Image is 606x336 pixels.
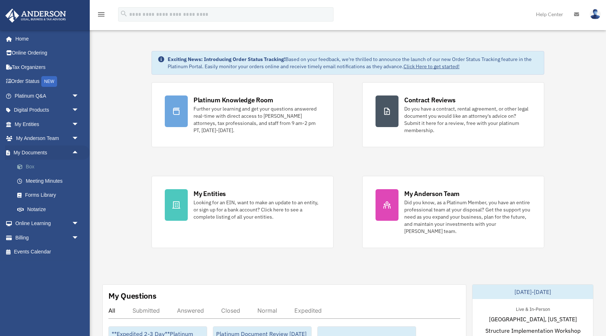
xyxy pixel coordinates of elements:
div: Did you know, as a Platinum Member, you have an entire professional team at your disposal? Get th... [404,199,531,235]
span: arrow_drop_down [72,89,86,103]
a: My Anderson Team Did you know, as a Platinum Member, you have an entire professional team at your... [362,176,544,248]
a: My Documentsarrow_drop_up [5,145,90,160]
a: Order StatusNEW [5,74,90,89]
a: Platinum Q&Aarrow_drop_down [5,89,90,103]
div: Further your learning and get your questions answered real-time with direct access to [PERSON_NAM... [194,105,320,134]
div: Closed [221,307,240,314]
a: Events Calendar [5,245,90,259]
div: Submitted [132,307,160,314]
span: arrow_drop_up [72,145,86,160]
a: Digital Productsarrow_drop_down [5,103,90,117]
a: Home [5,32,86,46]
a: Box [10,160,90,174]
span: arrow_drop_down [72,103,86,118]
a: Meeting Minutes [10,174,90,188]
div: Answered [177,307,204,314]
a: menu [97,13,106,19]
a: Click Here to get started! [404,63,460,70]
a: Billingarrow_drop_down [5,230,90,245]
a: Contract Reviews Do you have a contract, rental agreement, or other legal document you would like... [362,82,544,147]
i: search [120,10,128,18]
div: Based on your feedback, we're thrilled to announce the launch of our new Order Status Tracking fe... [168,56,538,70]
a: My Entitiesarrow_drop_down [5,117,90,131]
div: [DATE]-[DATE] [472,285,593,299]
i: menu [97,10,106,19]
a: My Entities Looking for an EIN, want to make an update to an entity, or sign up for a bank accoun... [151,176,334,248]
div: All [108,307,115,314]
img: Anderson Advisors Platinum Portal [3,9,68,23]
span: arrow_drop_down [72,117,86,132]
span: [GEOGRAPHIC_DATA], [US_STATE] [489,315,577,323]
div: Looking for an EIN, want to make an update to an entity, or sign up for a bank account? Click her... [194,199,320,220]
div: My Questions [108,290,157,301]
strong: Exciting News: Introducing Order Status Tracking! [168,56,285,62]
div: Contract Reviews [404,95,456,104]
div: My Anderson Team [404,189,460,198]
a: Notarize [10,202,90,216]
div: Live & In-Person [510,305,556,312]
div: NEW [41,76,57,87]
a: Online Learningarrow_drop_down [5,216,90,231]
span: arrow_drop_down [72,131,86,146]
a: Forms Library [10,188,90,202]
span: arrow_drop_down [72,216,86,231]
a: Tax Organizers [5,60,90,74]
a: Platinum Knowledge Room Further your learning and get your questions answered real-time with dire... [151,82,334,147]
span: Structure Implementation Workshop [485,326,581,335]
div: Expedited [294,307,322,314]
div: Do you have a contract, rental agreement, or other legal document you would like an attorney's ad... [404,105,531,134]
div: Platinum Knowledge Room [194,95,273,104]
div: My Entities [194,189,226,198]
div: Normal [257,307,277,314]
a: My Anderson Teamarrow_drop_down [5,131,90,146]
a: Online Ordering [5,46,90,60]
img: User Pic [590,9,601,19]
span: arrow_drop_down [72,230,86,245]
